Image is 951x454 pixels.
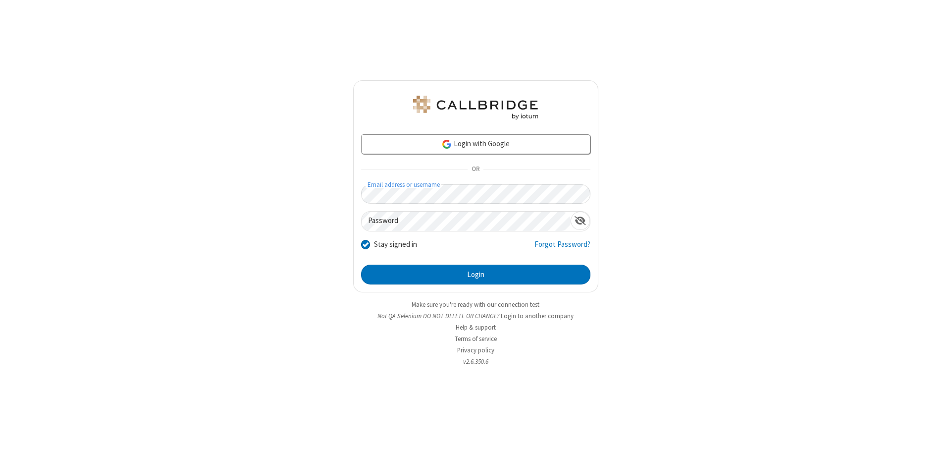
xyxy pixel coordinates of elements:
li: Not QA Selenium DO NOT DELETE OR CHANGE? [353,311,598,321]
a: Terms of service [455,335,497,343]
a: Login with Google [361,134,590,154]
label: Stay signed in [374,239,417,250]
img: google-icon.png [441,139,452,150]
a: Help & support [456,323,496,332]
input: Password [362,212,571,231]
img: QA Selenium DO NOT DELETE OR CHANGE [411,96,540,119]
input: Email address or username [361,184,590,204]
button: Login to another company [501,311,574,321]
li: v2.6.350.6 [353,357,598,366]
a: Privacy policy [457,346,494,354]
a: Forgot Password? [534,239,590,258]
span: OR [468,163,483,176]
div: Show password [571,212,590,230]
a: Make sure you're ready with our connection test [412,300,539,309]
button: Login [361,265,590,284]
